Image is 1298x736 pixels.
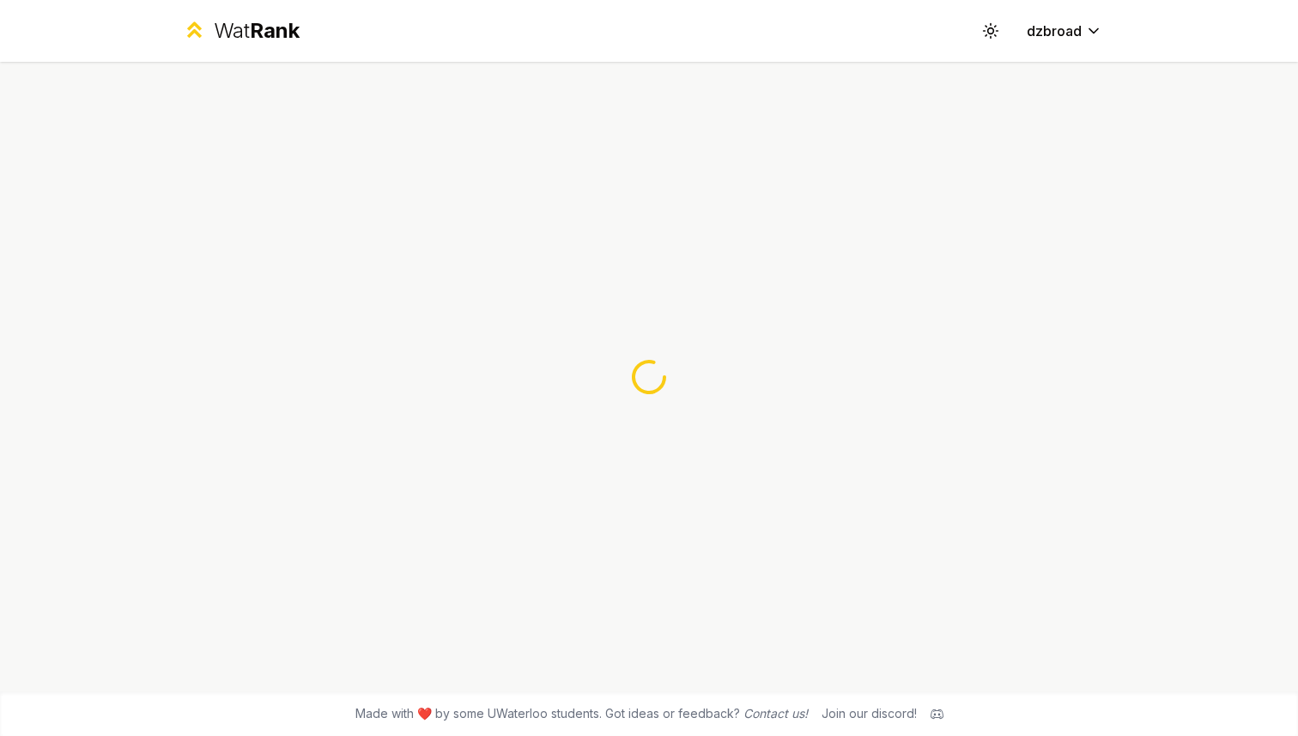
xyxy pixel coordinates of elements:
div: Wat [214,17,300,45]
span: Rank [250,18,300,43]
div: Join our discord! [822,705,917,722]
span: dzbroad [1027,21,1082,41]
a: WatRank [182,17,300,45]
span: Made with ❤️ by some UWaterloo students. Got ideas or feedback? [355,705,808,722]
a: Contact us! [743,706,808,721]
button: dzbroad [1013,15,1116,46]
